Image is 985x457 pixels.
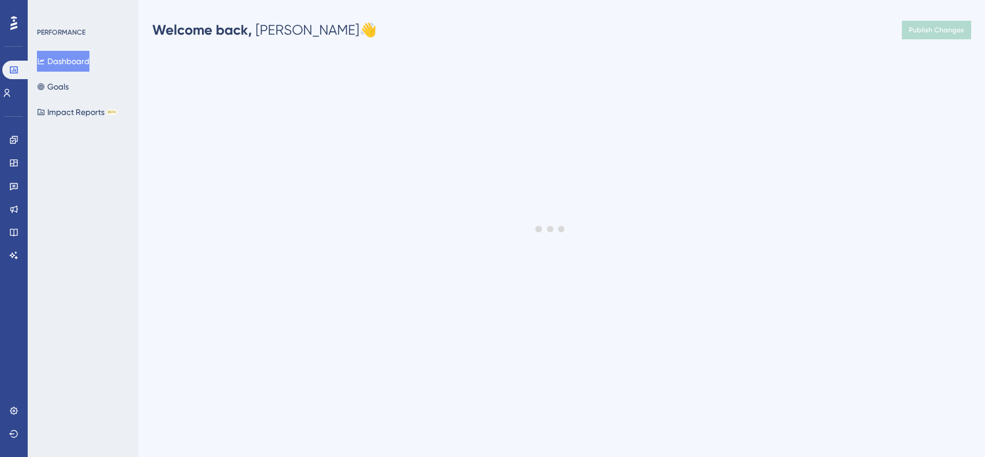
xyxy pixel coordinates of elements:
[107,109,117,115] div: BETA
[37,51,89,72] button: Dashboard
[909,25,964,35] span: Publish Changes
[152,21,252,38] span: Welcome back,
[902,21,971,39] button: Publish Changes
[37,28,85,37] div: PERFORMANCE
[152,21,377,39] div: [PERSON_NAME] 👋
[37,76,69,97] button: Goals
[37,102,117,122] button: Impact ReportsBETA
